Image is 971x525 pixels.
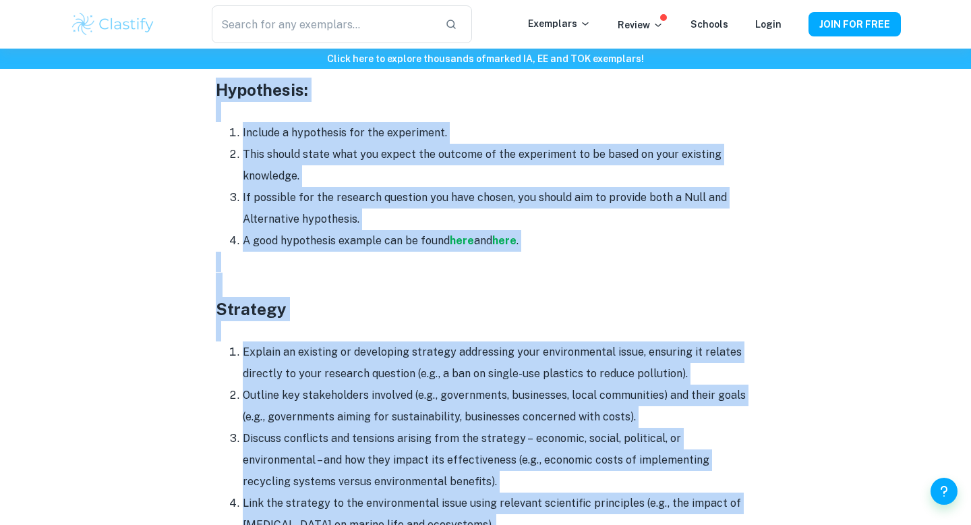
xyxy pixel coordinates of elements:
h3: Hypothesis: [216,78,755,102]
img: Clastify logo [70,11,156,38]
li: A good hypothesis example can be found and . [243,230,755,252]
h6: Click here to explore thousands of marked IA, EE and TOK exemplars ! [3,51,968,66]
a: here [492,234,517,247]
h3: Strategy [216,297,755,321]
input: Search for any exemplars... [212,5,434,43]
li: Outline key stakeholders involved (e.g., governments, businesses, local communities) and their go... [243,385,755,428]
li: This should state what you expect the outcome of the experiment to be based on your existing know... [243,144,755,187]
a: here [450,234,474,247]
a: Schools [690,19,728,30]
li: If possible for the research question you have chosen, you should aim to provide both a Null and ... [243,187,755,230]
a: Login [755,19,782,30]
button: Help and Feedback [931,478,958,505]
p: Review [618,18,664,32]
button: JOIN FOR FREE [808,12,901,36]
li: Include a hypothesis for the experiment. [243,122,755,144]
p: Exemplars [528,16,591,31]
li: Discuss conflicts and tensions arising from the strategy – economic, social, political, or enviro... [243,428,755,493]
li: Explain an existing or developing strategy addressing your environmental issue, ensuring it relat... [243,341,755,385]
